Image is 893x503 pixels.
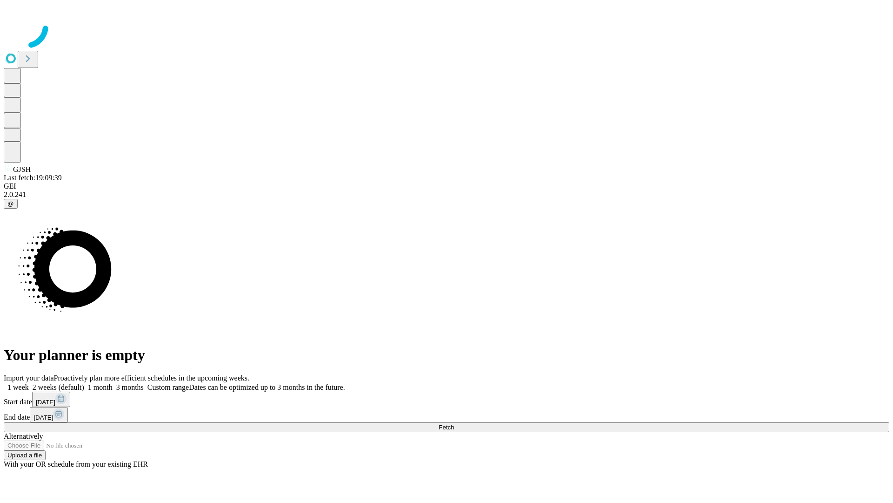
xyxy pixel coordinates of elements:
[4,374,54,382] span: Import your data
[4,450,46,460] button: Upload a file
[7,383,29,391] span: 1 week
[4,199,18,209] button: @
[147,383,189,391] span: Custom range
[4,347,889,364] h1: Your planner is empty
[4,190,889,199] div: 2.0.241
[189,383,345,391] span: Dates can be optimized up to 3 months in the future.
[4,392,889,407] div: Start date
[30,407,68,422] button: [DATE]
[439,424,454,431] span: Fetch
[116,383,144,391] span: 3 months
[4,422,889,432] button: Fetch
[32,392,70,407] button: [DATE]
[33,383,84,391] span: 2 weeks (default)
[54,374,249,382] span: Proactively plan more efficient schedules in the upcoming weeks.
[4,174,62,182] span: Last fetch: 19:09:39
[88,383,113,391] span: 1 month
[4,182,889,190] div: GEI
[4,460,148,468] span: With your OR schedule from your existing EHR
[36,399,55,406] span: [DATE]
[4,432,43,440] span: Alternatively
[33,414,53,421] span: [DATE]
[7,200,14,207] span: @
[4,407,889,422] div: End date
[13,165,31,173] span: GJSH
